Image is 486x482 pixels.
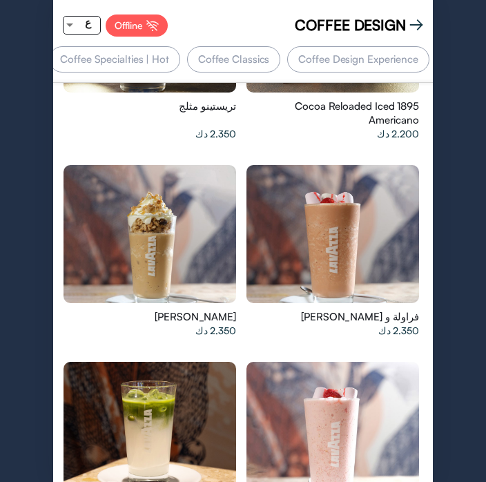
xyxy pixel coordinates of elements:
span: 1895 Cocoa Reloaded Iced Americano [288,99,419,127]
span: COFFEE DESIGN [295,15,406,35]
span: 2.200 دك [377,127,419,141]
span: 2.350 دك [378,324,419,338]
span: 2.350 دك [195,127,236,141]
div: Coffee Classics [187,46,281,73]
div: Coffee Specialties | Hot [49,46,180,73]
span: فراولة و [PERSON_NAME] [301,310,419,324]
span: تريستينو مثلج [179,99,236,113]
div: Coffee Design Experience [287,46,429,73]
span: [PERSON_NAME] [155,310,236,324]
span: 2.350 دك [195,324,236,338]
span: ع [85,17,91,28]
img: Offline%20Icon.svg [146,20,159,31]
img: header%20back%20button.svg [409,18,423,32]
div: Offline [106,15,168,37]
